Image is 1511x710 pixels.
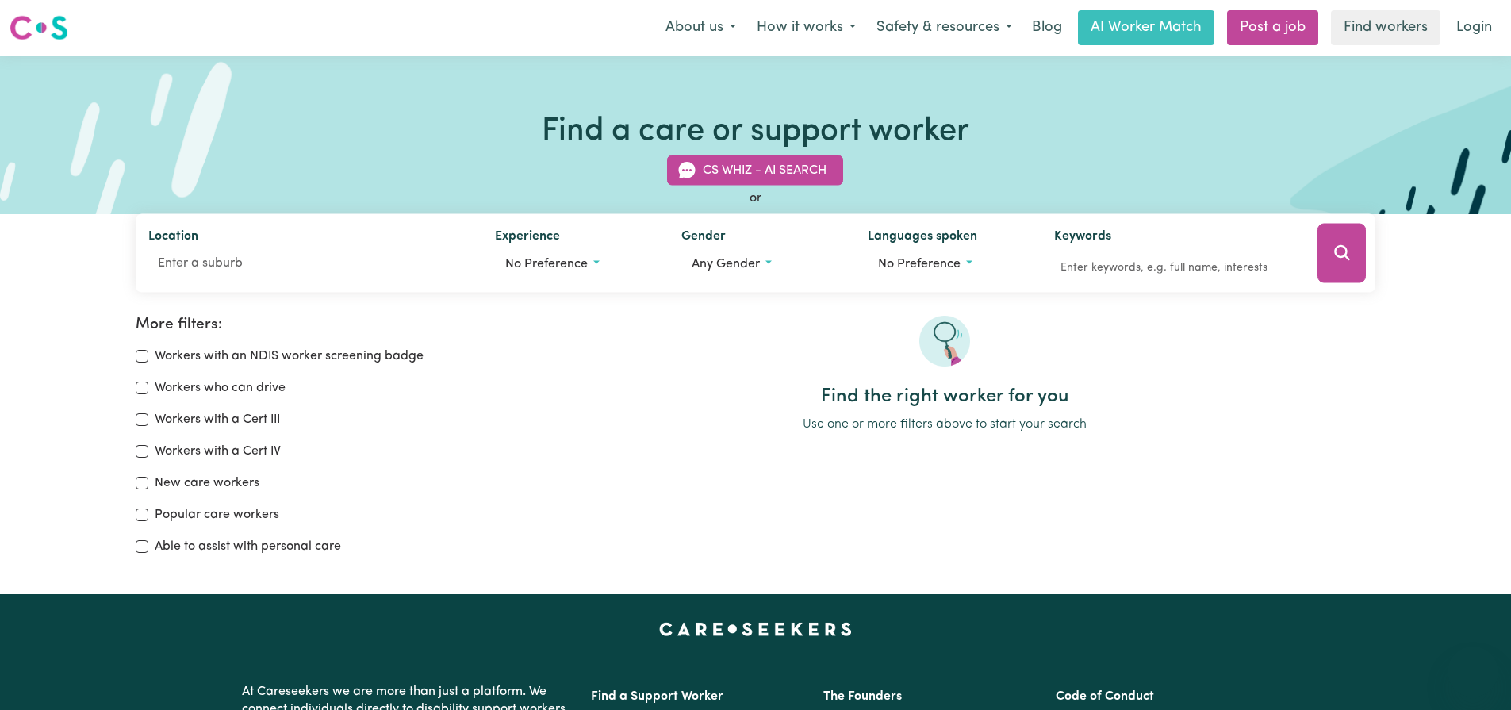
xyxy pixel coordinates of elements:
[148,227,198,249] label: Location
[155,537,341,556] label: Able to assist with personal care
[692,258,760,271] span: Any gender
[155,378,286,397] label: Workers who can drive
[10,10,68,46] a: Careseekers logo
[1227,10,1318,45] a: Post a job
[495,227,560,249] label: Experience
[155,410,280,429] label: Workers with a Cert III
[513,386,1375,409] h2: Find the right worker for you
[1054,255,1295,280] input: Enter keywords, e.g. full name, interests
[155,505,279,524] label: Popular care workers
[681,249,842,279] button: Worker gender preference
[148,249,470,278] input: Enter a suburb
[659,623,852,635] a: Careseekers home page
[1447,10,1501,45] a: Login
[823,690,902,703] a: The Founders
[155,347,424,366] label: Workers with an NDIS worker screening badge
[155,442,281,461] label: Workers with a Cert IV
[655,11,746,44] button: About us
[868,227,977,249] label: Languages spoken
[681,227,726,249] label: Gender
[746,11,866,44] button: How it works
[136,316,494,334] h2: More filters:
[866,11,1022,44] button: Safety & resources
[155,474,259,493] label: New care workers
[1331,10,1440,45] a: Find workers
[542,113,969,151] h1: Find a care or support worker
[136,189,1376,208] div: or
[1022,10,1072,45] a: Blog
[1078,10,1214,45] a: AI Worker Match
[878,258,961,271] span: No preference
[1054,227,1111,249] label: Keywords
[513,415,1375,434] p: Use one or more filters above to start your search
[1448,647,1498,697] iframe: Button to launch messaging window
[667,155,843,186] button: CS Whiz - AI Search
[1056,690,1154,703] a: Code of Conduct
[868,249,1029,279] button: Worker language preferences
[591,690,723,703] a: Find a Support Worker
[1317,224,1366,283] button: Search
[495,249,656,279] button: Worker experience options
[505,258,588,271] span: No preference
[10,13,68,42] img: Careseekers logo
